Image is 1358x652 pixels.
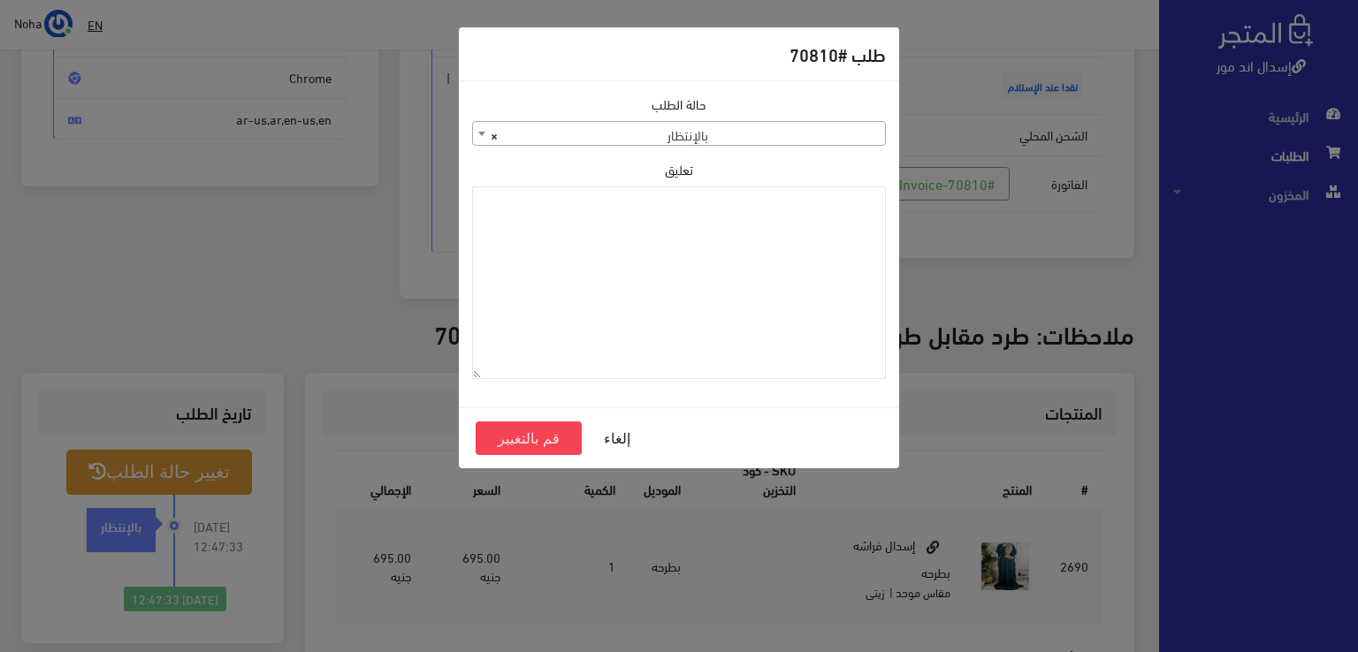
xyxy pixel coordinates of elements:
[476,421,582,455] button: قم بالتغيير
[790,41,886,67] h5: طلب #70810
[21,531,88,598] iframe: Drift Widget Chat Controller
[491,122,498,147] span: ×
[472,121,886,146] span: بالإنتظار
[665,160,693,179] label: تعليق
[473,122,885,147] span: بالإنتظار
[652,95,706,114] label: حالة الطلب
[582,421,652,455] button: إلغاء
